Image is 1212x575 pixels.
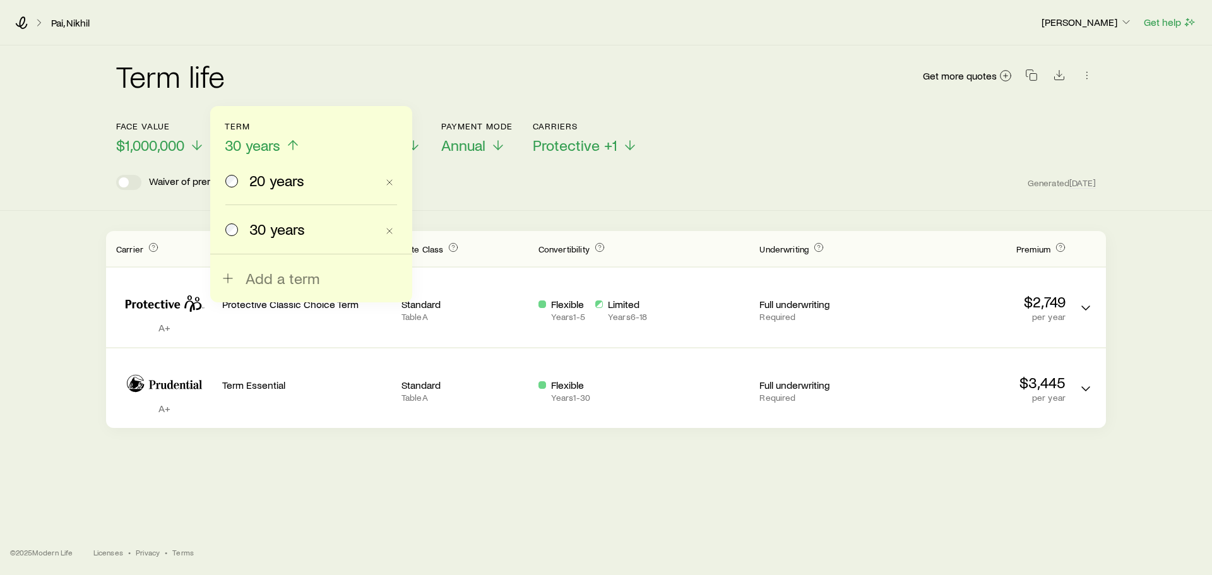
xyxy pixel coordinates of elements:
p: Required [759,393,886,403]
p: Carriers [533,121,638,131]
p: per year [896,312,1066,322]
span: [DATE] [1069,177,1096,189]
p: Limited [608,298,647,311]
p: Flexible [551,298,585,311]
button: Term30 years [225,121,300,155]
button: Get help [1143,15,1197,30]
span: Convertibility [538,244,590,254]
p: Years 1 - 5 [551,312,585,322]
span: • [165,547,167,557]
p: Protective Classic Choice Term [222,298,391,311]
a: Get more quotes [922,69,1013,83]
span: • [128,547,131,557]
button: CarriersProtective +1 [533,121,638,155]
div: Term quotes [106,231,1106,428]
p: $2,749 [896,293,1066,311]
h2: Term life [116,61,225,91]
p: Standard [401,379,528,391]
p: A+ [116,321,212,334]
p: Flexible [551,379,590,391]
p: Term Essential [222,379,391,391]
button: [PERSON_NAME] [1041,15,1133,30]
a: Licenses [93,547,123,557]
span: Protective +1 [533,136,617,154]
a: Download CSV [1050,71,1068,83]
a: Terms [172,547,194,557]
p: Full underwriting [759,379,886,391]
a: Pai, Nikhil [50,17,90,29]
p: Face value [116,121,205,131]
span: Underwriting [759,244,809,254]
a: Privacy [136,547,160,557]
button: Payment ModeAnnual [441,121,513,155]
span: 30 years [225,136,280,154]
span: Premium [1016,244,1050,254]
p: Payment Mode [441,121,513,131]
p: Term [225,121,300,131]
p: Years 1 - 30 [551,393,590,403]
p: Table A [401,393,528,403]
p: A+ [116,402,212,415]
span: Get more quotes [923,71,997,81]
p: per year [896,393,1066,403]
span: Rate Class [401,244,444,254]
p: Table A [401,312,528,322]
p: © 2025 Modern Life [10,547,73,557]
p: Waiver of premium rider [149,175,252,190]
span: Annual [441,136,485,154]
span: $1,000,000 [116,136,184,154]
p: $3,445 [896,374,1066,391]
span: Carrier [116,244,143,254]
p: Required [759,312,886,322]
p: Full underwriting [759,298,886,311]
p: Standard [401,298,528,311]
p: Years 6 - 18 [608,312,647,322]
p: [PERSON_NAME] [1042,16,1132,28]
button: Face value$1,000,000 [116,121,205,155]
span: Generated [1028,177,1096,189]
